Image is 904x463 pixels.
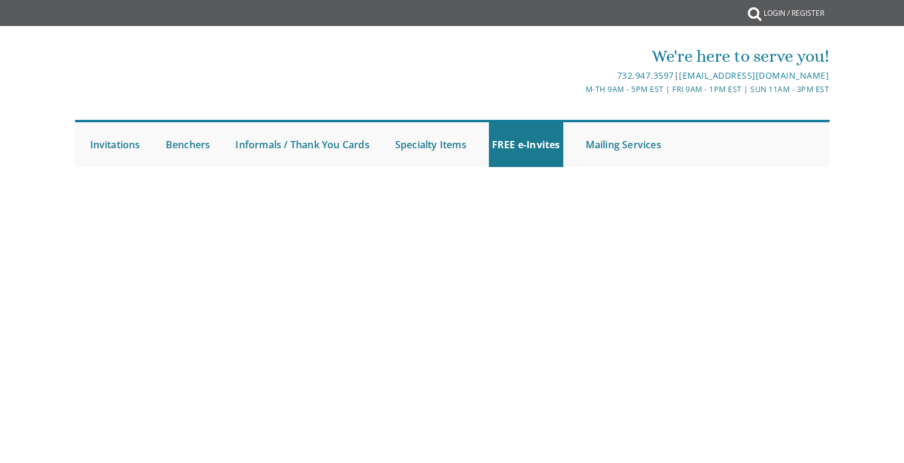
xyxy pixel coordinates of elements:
a: Invitations [87,122,143,167]
div: We're here to serve you! [327,44,829,68]
a: Benchers [163,122,214,167]
a: [EMAIL_ADDRESS][DOMAIN_NAME] [679,70,829,81]
a: FREE e-Invites [489,122,563,167]
a: 732.947.3597 [617,70,674,81]
a: Specialty Items [392,122,470,167]
div: | [327,68,829,83]
a: Mailing Services [583,122,664,167]
div: M-Th 9am - 5pm EST | Fri 9am - 1pm EST | Sun 11am - 3pm EST [327,83,829,96]
a: Informals / Thank You Cards [232,122,372,167]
